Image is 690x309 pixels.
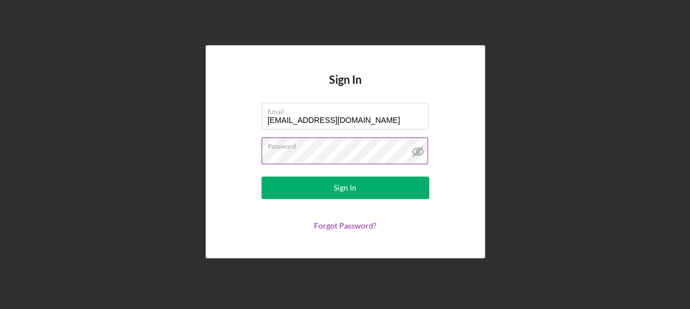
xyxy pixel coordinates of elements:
[314,221,377,230] a: Forgot Password?
[329,73,361,103] h4: Sign In
[261,177,429,199] button: Sign In
[334,177,356,199] div: Sign In
[268,103,429,116] label: Email
[268,138,429,150] label: Password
